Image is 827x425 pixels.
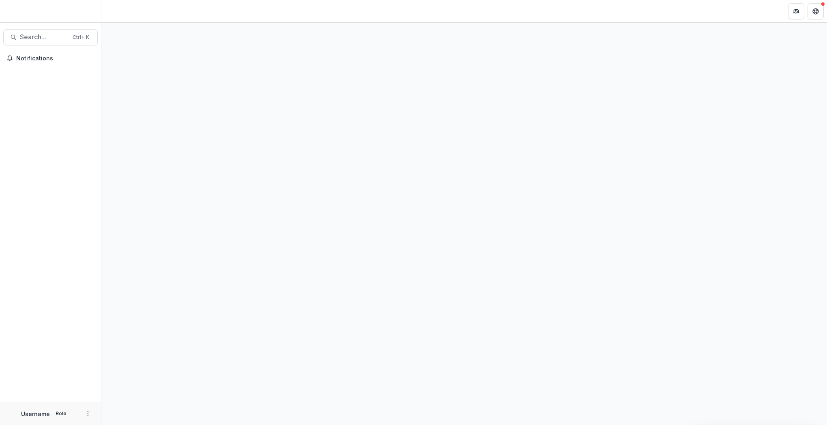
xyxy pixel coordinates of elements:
p: Role [53,410,69,417]
span: Notifications [16,55,94,62]
button: Get Help [808,3,824,19]
button: Search... [3,29,98,45]
button: Partners [788,3,804,19]
div: Ctrl + K [71,33,91,42]
button: Notifications [3,52,98,65]
p: Username [21,410,50,418]
button: More [83,409,93,419]
span: Search... [20,33,68,41]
